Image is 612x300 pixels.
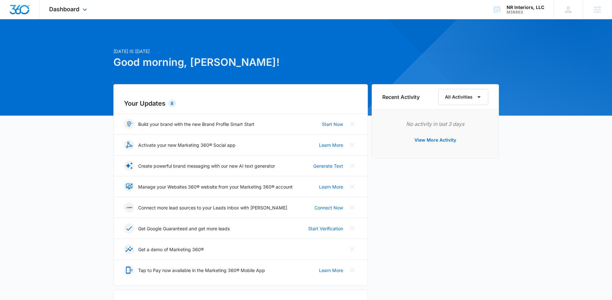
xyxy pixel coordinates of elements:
[507,10,544,14] div: account id
[138,267,265,274] p: Tap to Pay now available in the Marketing 360® Mobile App
[347,140,357,150] button: Close
[138,121,254,128] p: Build your brand with the new Brand Profile Smart Start
[313,163,343,169] a: Generate Text
[319,183,343,190] a: Learn More
[319,142,343,148] a: Learn More
[347,265,357,275] button: Close
[49,6,79,13] span: Dashboard
[138,183,293,190] p: Manage your Websites 360® website from your Marketing 360® account
[347,119,357,129] button: Close
[113,48,368,55] p: [DATE] is [DATE]
[124,99,357,108] h2: Your Updates
[322,121,343,128] a: Start Now
[347,223,357,234] button: Close
[319,267,343,274] a: Learn More
[138,246,204,253] p: Get a demo of Marketing 360®
[382,93,420,101] h6: Recent Activity
[438,89,488,105] button: All Activities
[168,100,176,107] div: 8
[113,55,368,70] h1: Good morning, [PERSON_NAME]!
[308,225,343,232] a: Start Verification
[347,161,357,171] button: Close
[507,5,544,10] div: account name
[138,163,275,169] p: Create powerful brand messaging with our new AI text generator
[138,204,287,211] p: Connect more lead sources to your Leads Inbox with [PERSON_NAME]
[138,225,230,232] p: Get Google Guaranteed and get more leads
[408,132,463,148] button: View More Activity
[347,202,357,213] button: Close
[138,142,235,148] p: Activate your new Marketing 360® Social app
[315,204,343,211] a: Connect Now
[347,244,357,254] button: Close
[382,120,488,128] p: No activity in last 3 days
[347,181,357,192] button: Close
